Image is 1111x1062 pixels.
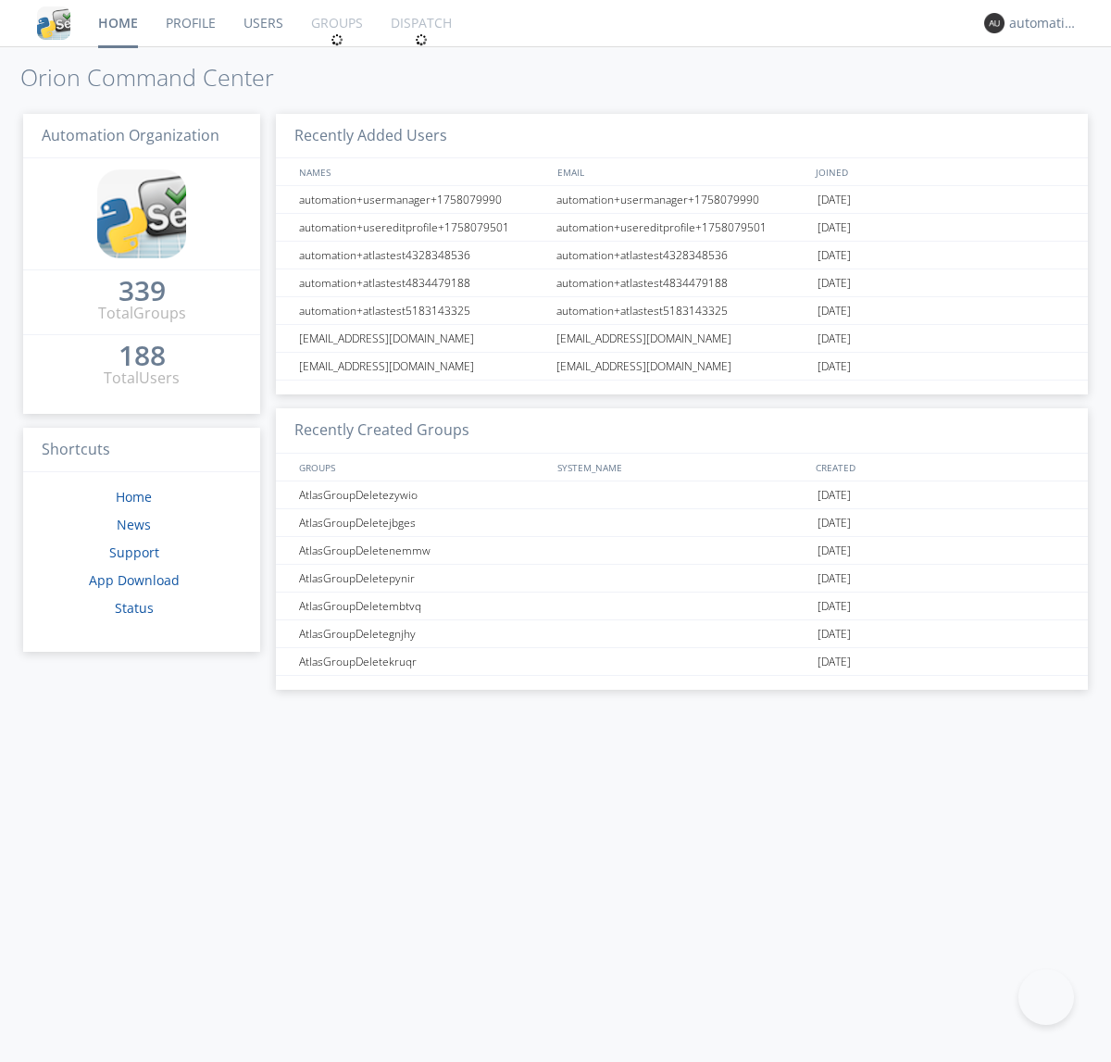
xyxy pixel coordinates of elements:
a: Status [115,599,154,617]
div: Total Groups [98,303,186,324]
img: 373638.png [984,13,1005,33]
a: Home [116,488,152,506]
a: automation+atlastest5183143325automation+atlastest5183143325[DATE] [276,297,1088,325]
div: EMAIL [553,158,811,185]
div: automation+usereditprofile+1758079501 [552,214,813,241]
div: AtlasGroupDeletezywio [294,481,551,508]
div: 339 [119,281,166,300]
span: [DATE] [818,565,851,593]
div: AtlasGroupDeletenemmw [294,537,551,564]
a: [EMAIL_ADDRESS][DOMAIN_NAME][EMAIL_ADDRESS][DOMAIN_NAME][DATE] [276,353,1088,381]
div: AtlasGroupDeletegnjhy [294,620,551,647]
a: AtlasGroupDeletepynir[DATE] [276,565,1088,593]
img: cddb5a64eb264b2086981ab96f4c1ba7 [97,169,186,258]
a: AtlasGroupDeletegnjhy[DATE] [276,620,1088,648]
iframe: Toggle Customer Support [1018,969,1074,1025]
span: [DATE] [818,593,851,620]
span: [DATE] [818,648,851,676]
div: CREATED [811,454,1070,481]
div: automation+atlastest4328348536 [294,242,551,269]
span: [DATE] [818,186,851,214]
div: automation+usermanager+1758079990 [552,186,813,213]
div: SYSTEM_NAME [553,454,811,481]
span: [DATE] [818,537,851,565]
a: 339 [119,281,166,303]
span: [DATE] [818,242,851,269]
div: [EMAIL_ADDRESS][DOMAIN_NAME] [552,325,813,352]
img: spin.svg [331,33,343,46]
span: [DATE] [818,353,851,381]
div: AtlasGroupDeletejbges [294,509,551,536]
div: AtlasGroupDeletekruqr [294,648,551,675]
a: automation+atlastest4834479188automation+atlastest4834479188[DATE] [276,269,1088,297]
div: automation+usermanager+1758079990 [294,186,551,213]
a: Support [109,543,159,561]
h3: Recently Created Groups [276,408,1088,454]
div: [EMAIL_ADDRESS][DOMAIN_NAME] [294,325,551,352]
span: [DATE] [818,325,851,353]
span: [DATE] [818,269,851,297]
span: Automation Organization [42,125,219,145]
span: [DATE] [818,481,851,509]
a: News [117,516,151,533]
div: automation+atlastest4834479188 [552,269,813,296]
div: AtlasGroupDeletepynir [294,565,551,592]
img: cddb5a64eb264b2086981ab96f4c1ba7 [37,6,70,40]
a: 188 [119,346,166,368]
a: automation+usermanager+1758079990automation+usermanager+1758079990[DATE] [276,186,1088,214]
div: automation+usereditprofile+1758079501 [294,214,551,241]
span: [DATE] [818,297,851,325]
div: [EMAIL_ADDRESS][DOMAIN_NAME] [552,353,813,380]
h3: Shortcuts [23,428,260,473]
a: [EMAIL_ADDRESS][DOMAIN_NAME][EMAIL_ADDRESS][DOMAIN_NAME][DATE] [276,325,1088,353]
div: NAMES [294,158,548,185]
a: AtlasGroupDeletekruqr[DATE] [276,648,1088,676]
div: 188 [119,346,166,365]
div: automation+atlastest5183143325 [294,297,551,324]
a: App Download [89,571,180,589]
div: JOINED [811,158,1070,185]
div: automation+atlastest5183143325 [552,297,813,324]
div: [EMAIL_ADDRESS][DOMAIN_NAME] [294,353,551,380]
a: AtlasGroupDeletembtvq[DATE] [276,593,1088,620]
a: AtlasGroupDeletejbges[DATE] [276,509,1088,537]
span: [DATE] [818,509,851,537]
div: automation+atlastest4328348536 [552,242,813,269]
span: [DATE] [818,620,851,648]
h3: Recently Added Users [276,114,1088,159]
div: automation+atlas0004 [1009,14,1079,32]
div: Total Users [104,368,180,389]
a: automation+usereditprofile+1758079501automation+usereditprofile+1758079501[DATE] [276,214,1088,242]
div: GROUPS [294,454,548,481]
div: AtlasGroupDeletembtvq [294,593,551,619]
img: spin.svg [415,33,428,46]
a: AtlasGroupDeletenemmw[DATE] [276,537,1088,565]
a: automation+atlastest4328348536automation+atlastest4328348536[DATE] [276,242,1088,269]
a: AtlasGroupDeletezywio[DATE] [276,481,1088,509]
span: [DATE] [818,214,851,242]
div: automation+atlastest4834479188 [294,269,551,296]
